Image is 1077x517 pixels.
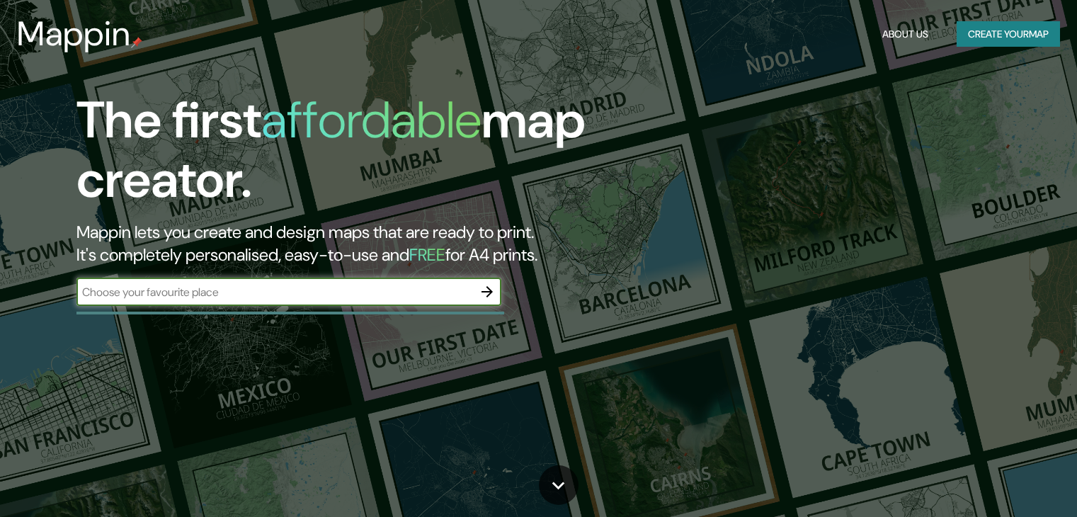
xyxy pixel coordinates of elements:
h5: FREE [409,244,445,266]
h3: Mappin [17,14,131,54]
h1: affordable [261,87,481,153]
input: Choose your favourite place [76,284,473,300]
button: About Us [877,21,934,47]
img: mappin-pin [131,37,142,48]
h1: The first map creator. [76,91,615,221]
h2: Mappin lets you create and design maps that are ready to print. It's completely personalised, eas... [76,221,615,266]
button: Create yourmap [957,21,1060,47]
